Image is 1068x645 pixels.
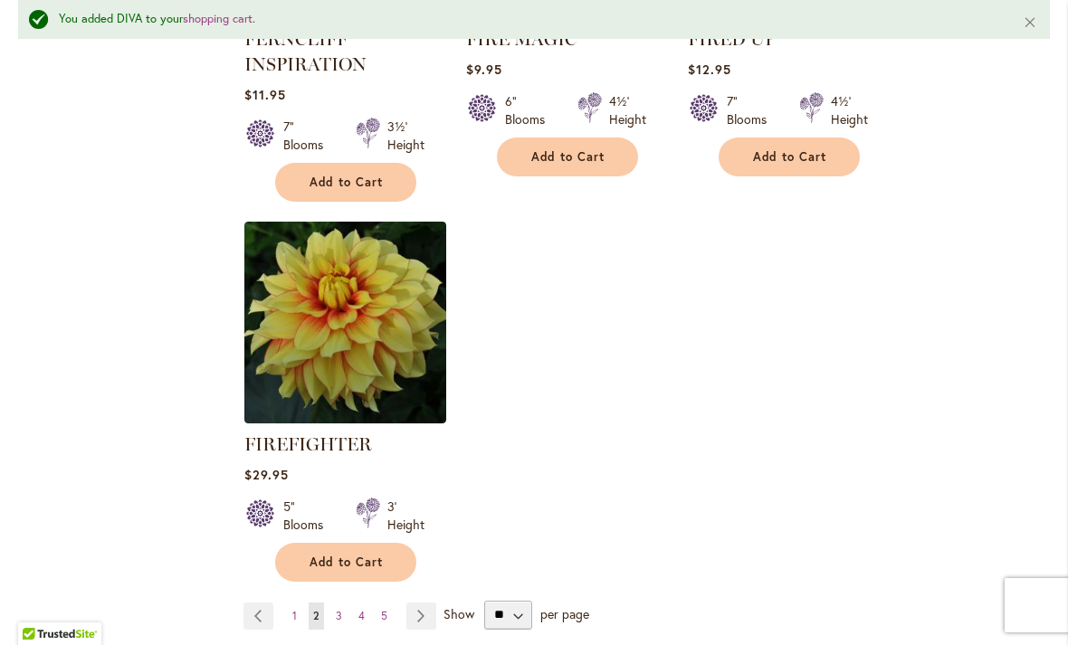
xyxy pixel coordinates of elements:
[283,118,334,154] div: 7" Blooms
[288,602,301,630] a: 1
[377,602,392,630] a: 5
[466,61,502,78] span: $9.95
[275,163,416,202] button: Add to Cart
[244,433,372,455] a: FIREFIGHTER
[59,11,996,28] div: You added DIVA to your .
[831,92,868,128] div: 4½' Height
[336,609,342,622] span: 3
[609,92,646,128] div: 4½' Height
[753,149,827,165] span: Add to Cart
[183,11,253,26] a: shopping cart
[688,28,776,50] a: FIRED UP
[244,222,446,423] img: FIREFIGHTER
[313,609,319,622] span: 2
[310,555,384,570] span: Add to Cart
[497,138,638,176] button: Add to Cart
[283,498,334,534] div: 5" Blooms
[275,543,416,582] button: Add to Cart
[505,92,556,128] div: 6" Blooms
[387,498,424,534] div: 3' Height
[387,118,424,154] div: 3½' Height
[443,604,474,621] span: Show
[310,175,384,190] span: Add to Cart
[381,609,387,622] span: 5
[540,604,589,621] span: per page
[531,149,606,165] span: Add to Cart
[727,92,777,128] div: 7" Blooms
[688,61,731,78] span: $12.95
[14,581,64,631] iframe: Launch Accessibility Center
[719,138,860,176] button: Add to Cart
[244,466,289,483] span: $29.95
[292,609,297,622] span: 1
[358,609,365,622] span: 4
[244,410,446,427] a: FIREFIGHTER
[331,602,347,630] a: 3
[244,28,367,75] a: FERNCLIFF INSPIRATION
[466,28,577,50] a: FIRE MAGIC
[354,602,369,630] a: 4
[244,86,286,103] span: $11.95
